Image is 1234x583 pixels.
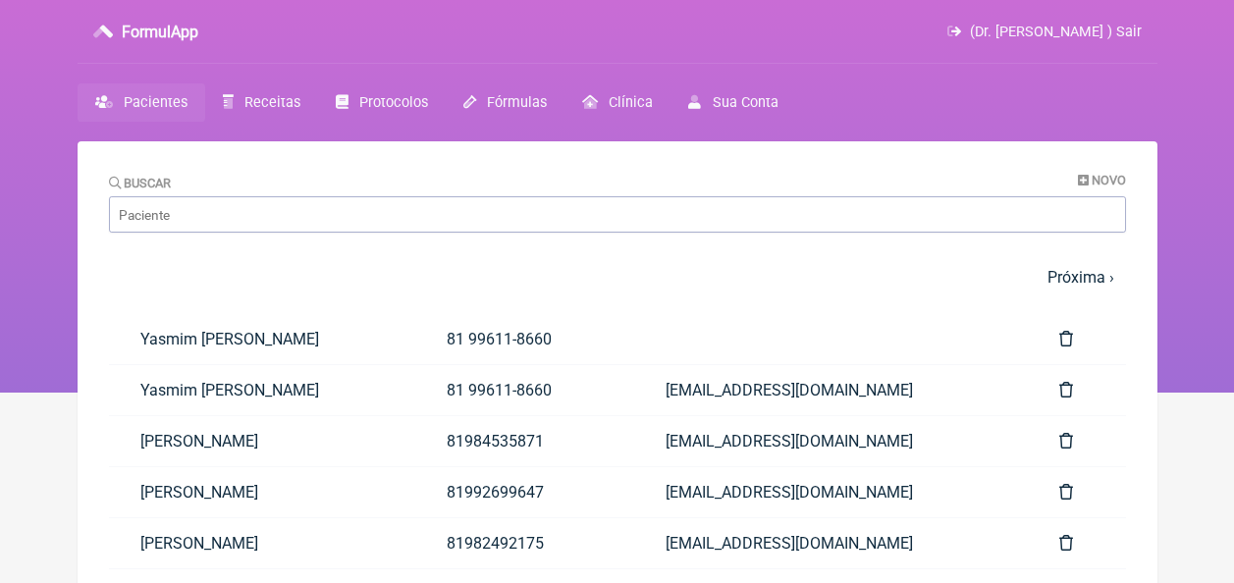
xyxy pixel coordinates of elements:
[671,83,795,122] a: Sua Conta
[415,314,634,364] a: 81 99611-8660
[109,365,415,415] a: Yasmim [PERSON_NAME]
[415,416,634,466] a: 81984535871
[609,94,653,111] span: Clínica
[634,467,1028,517] a: [EMAIL_ADDRESS][DOMAIN_NAME]
[109,314,415,364] a: Yasmim [PERSON_NAME]
[109,467,415,517] a: [PERSON_NAME]
[244,94,300,111] span: Receitas
[947,24,1141,40] a: (Dr. [PERSON_NAME] ) Sair
[124,94,188,111] span: Pacientes
[1092,173,1126,187] span: Novo
[318,83,446,122] a: Protocolos
[713,94,778,111] span: Sua Conta
[109,518,415,568] a: [PERSON_NAME]
[634,416,1028,466] a: [EMAIL_ADDRESS][DOMAIN_NAME]
[109,256,1126,298] nav: pager
[78,83,205,122] a: Pacientes
[109,196,1126,233] input: Paciente
[109,416,415,466] a: [PERSON_NAME]
[564,83,671,122] a: Clínica
[970,24,1142,40] span: (Dr. [PERSON_NAME] ) Sair
[359,94,428,111] span: Protocolos
[122,23,198,41] h3: FormulApp
[415,467,634,517] a: 81992699647
[487,94,547,111] span: Fórmulas
[415,518,634,568] a: 81982492175
[634,365,1028,415] a: [EMAIL_ADDRESS][DOMAIN_NAME]
[109,176,172,190] label: Buscar
[415,365,634,415] a: 81 99611-8660
[1078,173,1126,187] a: Novo
[446,83,564,122] a: Fórmulas
[1047,268,1114,287] a: Próxima ›
[205,83,318,122] a: Receitas
[634,518,1028,568] a: [EMAIL_ADDRESS][DOMAIN_NAME]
